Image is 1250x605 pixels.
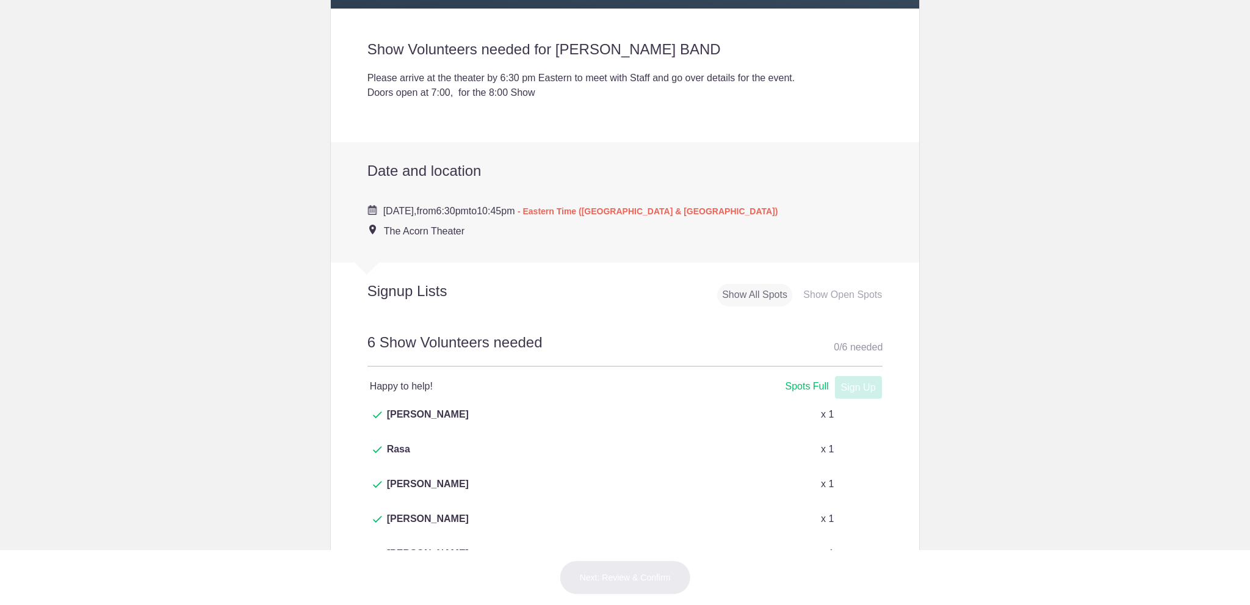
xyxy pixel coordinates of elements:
[367,85,883,100] div: Doors open at 7:00, for the 8:00 Show
[436,206,468,216] span: 6:30pm
[785,379,828,394] div: Spots Full
[717,284,792,306] div: Show All Spots
[387,477,469,506] span: [PERSON_NAME]
[384,226,464,236] span: The Acorn Theater
[331,282,527,300] h2: Signup Lists
[821,512,834,526] p: x 1
[821,442,834,457] p: x 1
[477,206,515,216] span: 10:45pm
[373,411,382,419] img: Check dark green
[383,206,778,216] span: from to
[839,342,842,352] span: /
[387,546,469,576] span: [PERSON_NAME]
[373,481,382,488] img: Check dark green
[821,477,834,491] p: x 1
[367,71,883,85] div: Please arrive at the theater by 6:30 pm Eastern to meet with Staff and go over details for the ev...
[798,284,887,306] div: Show Open Spots
[518,206,778,216] span: - Eastern Time ([GEOGRAPHIC_DATA] & [GEOGRAPHIC_DATA])
[383,206,417,216] span: [DATE],
[834,338,883,357] div: 0 6 needed
[367,40,883,59] h2: Show Volunteers needed for [PERSON_NAME] BAND
[373,446,382,454] img: Check dark green
[387,442,410,471] span: Rasa
[560,560,691,595] button: Next: Review & Confirm
[369,225,376,234] img: Event location
[367,332,883,367] h2: 6 Show Volunteers needed
[373,516,382,523] img: Check dark green
[387,512,469,541] span: [PERSON_NAME]
[387,407,469,437] span: [PERSON_NAME]
[367,205,377,215] img: Cal purple
[367,162,883,180] h2: Date and location
[370,379,625,394] h4: Happy to help!
[821,407,834,422] p: x 1
[821,546,834,561] p: x 1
